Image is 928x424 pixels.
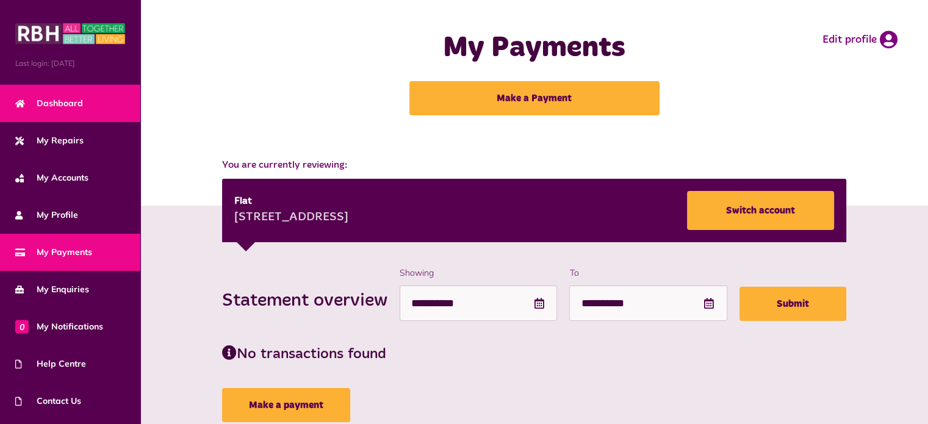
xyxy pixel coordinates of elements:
span: My Notifications [15,320,103,333]
a: Edit profile [822,31,897,49]
span: You are currently reviewing: [222,158,846,173]
h1: My Payments [350,31,719,66]
span: Contact Us [15,395,81,408]
div: Flat [234,194,348,209]
span: My Accounts [15,171,88,184]
span: Dashboard [15,97,83,110]
span: My Profile [15,209,78,221]
h2: Statement overview [222,290,400,312]
label: To [569,267,727,279]
input: Use the arrow keys to pick a date [569,286,727,322]
span: My Payments [15,246,92,259]
a: Make a payment [222,388,350,422]
button: Submit [739,287,846,321]
img: MyRBH [15,21,125,46]
span: My Repairs [15,134,84,147]
input: Use the arrow keys to pick a date [400,286,557,322]
div: [STREET_ADDRESS] [234,209,348,227]
label: Showing [400,267,557,279]
a: Switch account [687,191,834,230]
a: Make a Payment [409,81,660,115]
span: Last login: [DATE] [15,58,125,69]
span: My Enquiries [15,283,89,296]
span: 0 [15,320,29,333]
span: Help Centre [15,358,86,370]
h3: No transactions found [222,345,846,364]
